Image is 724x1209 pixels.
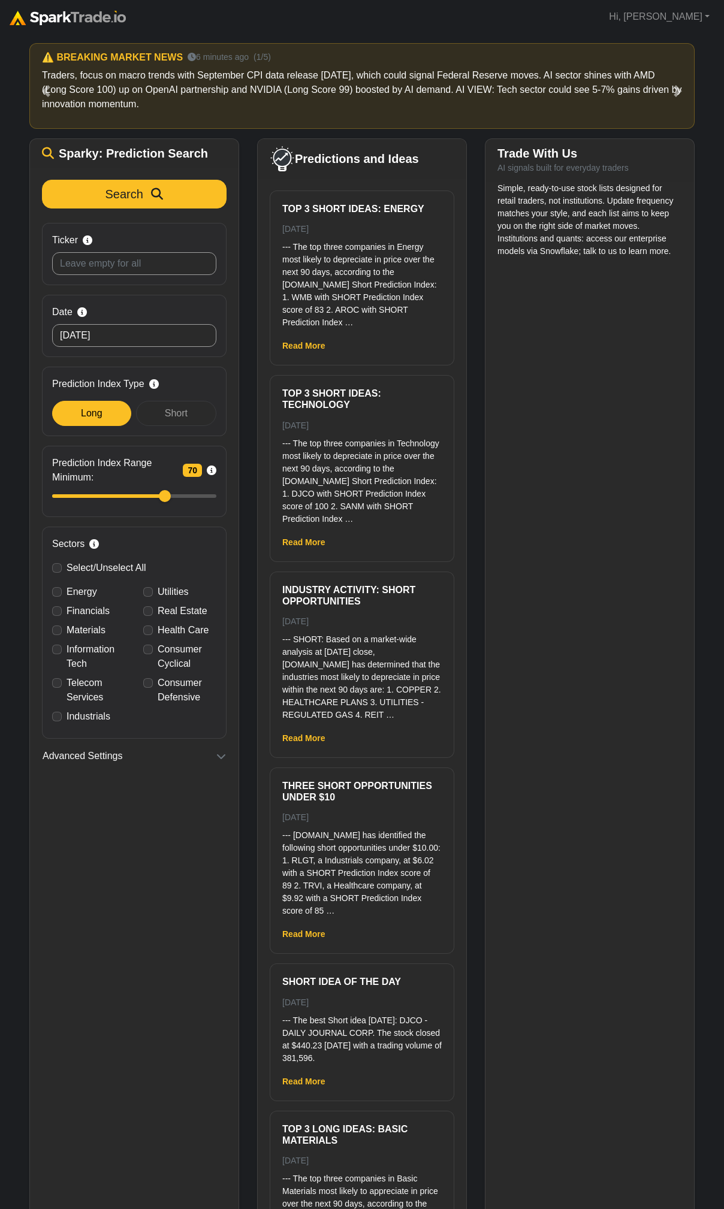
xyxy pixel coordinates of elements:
[67,709,110,724] label: Industrials
[52,252,216,275] input: Leave empty for all
[295,152,419,166] span: Predictions and Ideas
[282,998,309,1007] small: [DATE]
[282,780,442,917] a: Three Short Opportunities Under $10 [DATE] --- [DOMAIN_NAME] has identified the following short o...
[282,812,309,822] small: [DATE]
[52,233,78,247] span: Ticker
[42,180,227,208] button: Search
[282,1156,309,1165] small: [DATE]
[282,584,442,721] a: Industry Activity: Short Opportunities [DATE] --- SHORT: Based on a market-wide analysis at [DATE...
[42,748,227,764] button: Advanced Settings
[188,51,249,64] small: 6 minutes ago
[67,642,125,671] label: Information Tech
[604,5,714,29] a: Hi, [PERSON_NAME]
[136,401,216,426] div: Short
[52,305,73,319] span: Date
[282,1014,442,1065] p: --- The best Short idea [DATE]: DJCO - DAILY JOURNAL CORP. The stock closed at $440.23 [DATE] wit...
[282,616,309,626] small: [DATE]
[43,749,122,763] span: Advanced Settings
[165,408,188,418] span: Short
[282,733,325,743] a: Read More
[282,421,309,430] small: [DATE]
[282,341,325,350] a: Read More
[497,163,629,173] small: AI signals built for everyday traders
[42,68,682,111] p: Traders, focus on macro trends with September CPI data release [DATE], which could signal Federal...
[282,1077,325,1086] a: Read More
[158,604,207,618] label: Real Estate
[59,146,208,161] span: Sparky: Prediction Search
[52,537,85,551] span: Sectors
[282,1123,442,1146] h6: Top 3 Long ideas: Basic Materials
[52,456,178,485] span: Prediction Index Range Minimum:
[282,437,442,525] p: --- The top three companies in Technology most likely to depreciate in price over the next 90 day...
[282,388,442,410] h6: Top 3 Short ideas: Technology
[282,976,442,987] h6: Short Idea of the Day
[282,537,325,547] a: Read More
[67,676,125,705] label: Telecom Services
[497,182,682,258] p: Simple, ready-to-use stock lists designed for retail traders, not institutions. Update frequency ...
[67,604,110,618] label: Financials
[67,585,97,599] label: Energy
[282,929,325,939] a: Read More
[158,623,209,637] label: Health Care
[52,401,131,426] div: Long
[67,623,105,637] label: Materials
[10,11,126,25] img: sparktrade.png
[105,188,143,201] span: Search
[254,51,271,64] small: (1/5)
[282,584,442,607] h6: Industry Activity: Short Opportunities
[282,388,442,525] a: Top 3 Short ideas: Technology [DATE] --- The top three companies in Technology most likely to dep...
[67,563,146,573] span: Select/Unselect All
[282,976,442,1064] a: Short Idea of the Day [DATE] --- The best Short idea [DATE]: DJCO - DAILY JOURNAL CORP. The stock...
[183,464,202,477] span: 70
[282,241,442,329] p: --- The top three companies in Energy most likely to depreciate in price over the next 90 days, a...
[158,642,216,671] label: Consumer Cyclical
[158,585,189,599] label: Utilities
[42,52,183,63] h6: ⚠️ BREAKING MARKET NEWS
[282,203,442,214] h6: Top 3 Short ideas: Energy
[81,408,102,418] span: Long
[282,224,309,234] small: [DATE]
[497,146,682,161] h5: Trade With Us
[282,829,442,917] p: --- [DOMAIN_NAME] has identified the following short opportunities under $10.00: 1. RLGT, a Indus...
[282,633,442,721] p: --- SHORT: Based on a market-wide analysis at [DATE] close, [DOMAIN_NAME] has determined that the...
[52,377,144,391] span: Prediction Index Type
[282,203,442,329] a: Top 3 Short ideas: Energy [DATE] --- The top three companies in Energy most likely to depreciate ...
[282,780,442,803] h6: Three Short Opportunities Under $10
[158,676,216,705] label: Consumer Defensive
